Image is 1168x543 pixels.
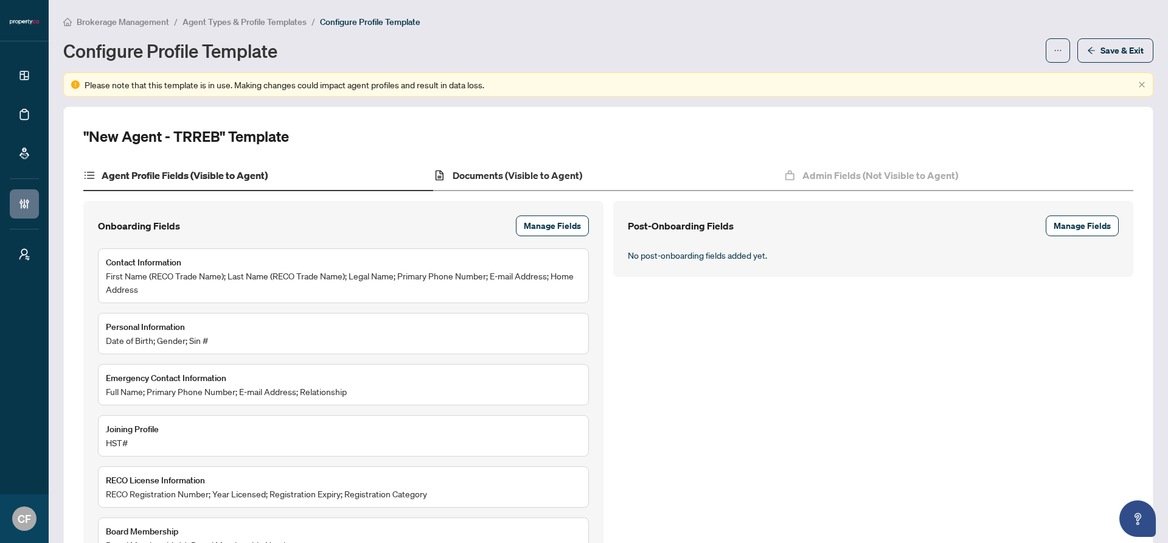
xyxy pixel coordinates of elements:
[516,215,589,236] button: Manage Fields
[320,16,420,27] span: Configure Profile Template
[174,15,178,29] li: /
[1054,46,1062,55] span: ellipsis
[1100,41,1144,60] span: Save & Exit
[106,269,581,296] span: First Name (RECO Trade Name); Last Name (RECO Trade Name); Legal Name; Primary Phone Number; E-ma...
[106,256,181,269] h5: Contact Information
[106,422,159,436] h5: Joining Profile
[98,219,180,233] h4: Onboarding Fields
[106,371,226,385] h5: Emergency Contact Information
[182,16,307,27] span: Agent Types & Profile Templates
[18,248,30,261] span: user-switch
[1087,46,1096,55] span: arrow-left
[1138,81,1145,89] button: close
[106,525,178,538] h5: Board Membership
[106,320,185,334] h5: Personal Information
[10,18,39,26] img: logo
[628,250,767,261] span: No post-onboarding fields added yet.
[106,385,347,398] span: Full Name; Primary Phone Number; E-mail Address; Relationship
[1119,500,1156,537] button: Open asap
[71,80,80,89] span: exclamation-circle
[85,78,1133,91] div: Please note that this template is in use. Making changes could impact agent profiles and result i...
[77,16,169,27] span: Brokerage Management
[453,168,582,183] h4: Documents (Visible to Agent)
[628,219,734,233] h4: Post-Onboarding Fields
[63,18,72,26] span: home
[106,436,128,449] span: HST#
[1054,216,1111,236] span: Manage Fields
[106,334,208,347] span: Date of Birth; Gender; Sin #
[18,510,31,527] span: CF
[102,168,268,183] h4: Agent Profile Fields (Visible to Agent)
[1046,215,1119,236] button: Manage Fields
[524,216,581,236] span: Manage Fields
[106,474,205,487] h5: RECO License Information
[83,127,289,146] h2: "New Agent - TRREB" Template
[106,487,427,500] span: RECO Registration Number; Year Licensed; Registration Expiry; Registration Category
[1138,81,1145,88] span: close
[1077,38,1153,63] button: Save & Exit
[311,15,315,29] li: /
[63,41,277,60] h1: Configure Profile Template
[802,168,958,183] h4: Admin Fields (Not Visible to Agent)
